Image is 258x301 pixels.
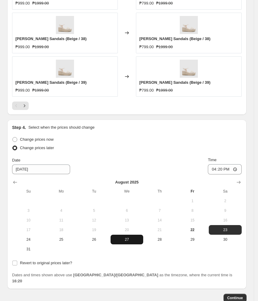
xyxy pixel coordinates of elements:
button: Saturday August 2 2025 [209,196,242,206]
span: [PERSON_NAME] Sandals (Beige / 39) [139,80,211,85]
button: Wednesday August 6 2025 [111,206,144,215]
span: 2 [211,199,239,203]
button: Monday August 11 2025 [45,215,78,225]
button: Wednesday August 27 2025 [111,235,144,244]
span: [PERSON_NAME] Sandals (Beige / 38) [139,36,211,41]
button: Thursday August 7 2025 [143,206,176,215]
button: Tuesday August 26 2025 [78,235,111,244]
th: Monday [45,187,78,196]
strike: ₱1999.00 [156,87,173,93]
img: Cedric_Beige_1_80x.jpg [180,60,198,78]
span: Time [208,158,216,162]
span: Change prices later [20,146,54,150]
th: Wednesday [111,187,144,196]
button: Friday August 1 2025 [176,196,209,206]
span: 20 [113,227,141,232]
button: Wednesday August 20 2025 [111,225,144,235]
button: Monday August 18 2025 [45,225,78,235]
p: Select when the prices should change [28,124,95,130]
span: Mo [47,189,76,194]
span: 24 [15,237,43,242]
strike: ₱1999.00 [32,87,49,93]
span: We [113,189,141,194]
button: Sunday August 10 2025 [12,215,45,225]
span: [PERSON_NAME] Sandals (Beige / 39) [15,80,87,85]
button: Saturday August 16 2025 [209,215,242,225]
button: Thursday August 28 2025 [143,235,176,244]
th: Friday [176,187,209,196]
button: Sunday August 17 2025 [12,225,45,235]
th: Saturday [209,187,242,196]
button: Monday August 25 2025 [45,235,78,244]
button: Saturday August 30 2025 [209,235,242,244]
span: 28 [146,237,174,242]
input: 8/22/2025 [12,165,70,174]
span: Fr [179,189,207,194]
button: Next [20,102,29,110]
span: 9 [211,208,239,213]
span: 3 [15,208,43,213]
strike: ₱1999.00 [156,0,173,6]
span: 21 [146,227,174,232]
span: 19 [80,227,108,232]
button: Show previous month, July 2025 [11,178,19,187]
th: Tuesday [78,187,111,196]
b: 16:20 [12,279,22,283]
span: Revert to original prices later? [20,261,72,265]
span: 27 [113,237,141,242]
strike: ₱1999.00 [32,44,49,50]
span: Continue [227,296,243,300]
button: Sunday August 31 2025 [12,244,45,254]
div: ₱999.00 [15,87,30,93]
span: 23 [211,227,239,232]
button: Saturday August 9 2025 [209,206,242,215]
button: Friday August 15 2025 [176,215,209,225]
span: [PERSON_NAME] Sandals (Beige / 38) [15,36,87,41]
span: Dates and times shown above use as the timezone, where the current time is [12,273,232,283]
span: 10 [15,218,43,223]
span: 5 [80,208,108,213]
span: 22 [179,227,207,232]
span: 1 [179,199,207,203]
span: 16 [211,218,239,223]
span: 18 [47,227,76,232]
div: ₱799.00 [139,0,154,6]
div: ₱799.00 [139,87,154,93]
button: Tuesday August 19 2025 [78,225,111,235]
span: Sa [211,189,239,194]
span: 25 [47,237,76,242]
div: ₱799.00 [139,44,154,50]
h2: Step 4. [12,124,26,130]
button: Friday August 8 2025 [176,206,209,215]
div: ₱999.00 [15,44,30,50]
img: Cedric_Beige_1_80x.jpg [56,60,74,78]
button: Saturday August 23 2025 [209,225,242,235]
strike: ₱1999.00 [32,0,49,6]
span: 15 [179,218,207,223]
span: 31 [15,247,43,252]
span: 26 [80,237,108,242]
span: 30 [211,237,239,242]
button: Tuesday August 12 2025 [78,215,111,225]
img: Cedric_Beige_1_80x.jpg [180,16,198,34]
span: 7 [146,208,174,213]
span: 4 [47,208,76,213]
span: 12 [80,218,108,223]
button: Tuesday August 5 2025 [78,206,111,215]
button: Friday August 29 2025 [176,235,209,244]
button: Sunday August 3 2025 [12,206,45,215]
strike: ₱1999.00 [156,44,173,50]
button: Monday August 4 2025 [45,206,78,215]
span: 11 [47,218,76,223]
button: Wednesday August 13 2025 [111,215,144,225]
button: Today Friday August 22 2025 [176,225,209,235]
span: Change prices now [20,137,53,142]
span: 8 [179,208,207,213]
input: 12:00 [208,164,242,174]
span: Date [12,158,20,162]
span: 6 [113,208,141,213]
nav: Pagination [12,102,29,110]
th: Sunday [12,187,45,196]
img: Cedric_Beige_1_80x.jpg [56,16,74,34]
div: ₱999.00 [15,0,30,6]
